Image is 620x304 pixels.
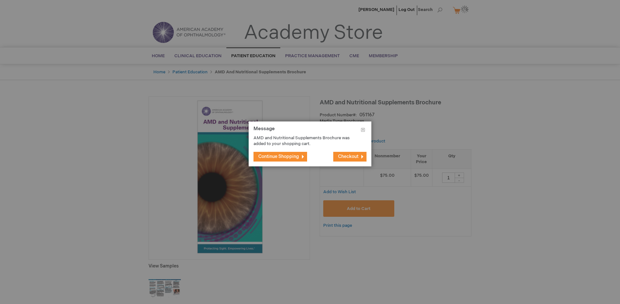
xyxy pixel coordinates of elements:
[253,126,367,135] h1: Message
[253,135,357,147] p: AMD and Nutritional Supplements Brochure was added to your shopping cart.
[258,154,299,159] span: Continue Shopping
[253,152,307,162] button: Continue Shopping
[338,154,358,159] span: Checkout
[333,152,367,162] button: Checkout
